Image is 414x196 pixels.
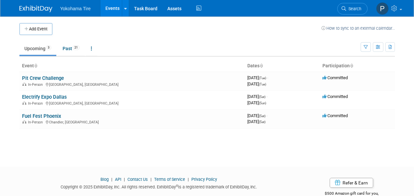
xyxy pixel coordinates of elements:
[58,42,85,55] a: Past21
[22,75,64,81] a: Pit Crew Challenge
[149,177,153,182] span: |
[115,177,121,182] a: API
[267,75,268,80] span: -
[245,60,320,72] th: Dates
[19,60,245,72] th: Event
[322,94,348,99] span: Committed
[259,101,266,105] span: (Sun)
[22,113,61,119] a: Fuel Fest Phoenix
[376,2,389,15] img: Paris Hull
[110,177,114,182] span: |
[322,75,348,80] span: Committed
[22,100,242,106] div: [GEOGRAPHIC_DATA], [GEOGRAPHIC_DATA]
[46,45,51,50] span: 3
[247,119,265,124] span: [DATE]
[259,82,266,86] span: (Tue)
[22,82,26,86] img: In-Person Event
[247,82,266,86] span: [DATE]
[321,26,395,31] a: How to sync to an external calendar...
[337,3,368,15] a: Search
[259,120,265,124] span: (Sat)
[247,100,266,105] span: [DATE]
[34,63,37,68] a: Sort by Event Name
[22,82,242,87] div: [GEOGRAPHIC_DATA], [GEOGRAPHIC_DATA]
[176,184,178,188] sup: ®
[259,114,265,118] span: (Sat)
[19,23,52,35] button: Add Event
[60,6,91,11] span: Yokohama Tire
[259,95,265,99] span: (Sat)
[154,177,185,182] a: Terms of Service
[247,75,268,80] span: [DATE]
[122,177,126,182] span: |
[72,45,80,50] span: 21
[330,178,373,188] a: Refer & Earn
[247,94,267,99] span: [DATE]
[22,119,242,124] div: Chandler, [GEOGRAPHIC_DATA]
[28,120,45,124] span: In-Person
[266,113,267,118] span: -
[186,177,190,182] span: |
[22,101,26,105] img: In-Person Event
[259,76,266,80] span: (Tue)
[346,6,361,11] span: Search
[19,42,56,55] a: Upcoming3
[100,177,109,182] a: Blog
[266,94,267,99] span: -
[322,113,348,118] span: Committed
[28,82,45,87] span: In-Person
[247,113,267,118] span: [DATE]
[320,60,395,72] th: Participation
[19,6,52,12] img: ExhibitDay
[191,177,217,182] a: Privacy Policy
[127,177,148,182] a: Contact Us
[22,120,26,123] img: In-Person Event
[350,63,353,68] a: Sort by Participation Type
[28,101,45,106] span: In-Person
[22,94,67,100] a: Electrify Expo Dallas
[260,63,263,68] a: Sort by Start Date
[19,182,299,190] div: Copyright © 2025 ExhibitDay, Inc. All rights reserved. ExhibitDay is a registered trademark of Ex...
